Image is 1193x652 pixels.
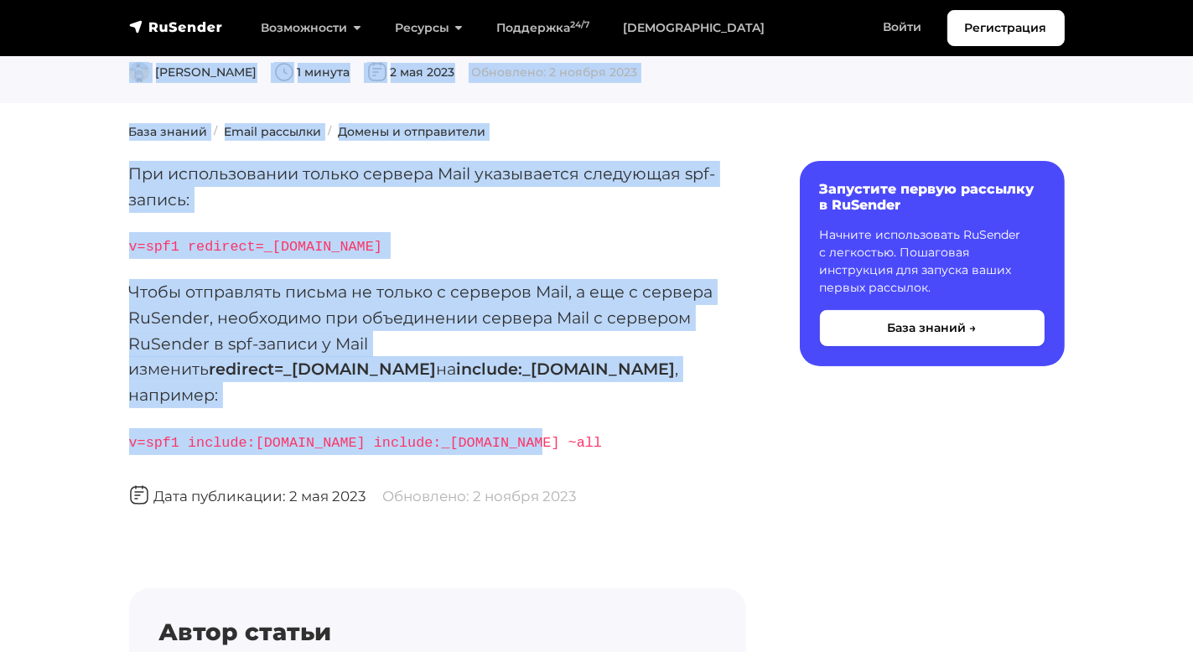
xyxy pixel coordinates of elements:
nav: breadcrumb [119,123,1075,141]
sup: 24/7 [570,19,589,30]
img: RuSender [129,18,223,35]
a: Email рассылки [225,124,322,139]
p: При использовании только сервера Mail указывается следующая spf-запись: [129,161,746,212]
img: Время чтения [274,62,294,82]
strong: redirect=_[DOMAIN_NAME] [210,359,437,379]
img: Дата публикации [367,62,387,82]
p: Начните использовать RuSender с легкостью. Пошаговая инструкция для запуска ваших первых рассылок. [820,226,1045,297]
a: Поддержка24/7 [480,11,606,45]
h4: Автор статьи [159,618,716,647]
a: Домены и отправители [339,124,486,139]
code: v=spf1 include:[DOMAIN_NAME] include:_[DOMAIN_NAME] ~all [129,435,602,451]
span: 2 мая 2023 [367,65,455,80]
a: Ресурсы [378,11,480,45]
span: 1 минута [274,65,350,80]
strong: include:_[DOMAIN_NAME] [457,359,676,379]
span: Дата публикации: 2 мая 2023 [129,488,366,505]
a: Войти [867,10,939,44]
span: Обновлено: 2 ноября 2023 [472,65,638,80]
a: База знаний [129,124,208,139]
button: База знаний → [820,310,1045,346]
h6: Запустите первую рассылку в RuSender [820,181,1045,213]
a: Возможности [245,11,378,45]
span: Обновлено: 2 ноября 2023 [383,488,577,505]
a: [DEMOGRAPHIC_DATA] [606,11,781,45]
a: Запустите первую рассылку в RuSender Начните использовать RuSender с легкостью. Пошаговая инструк... [800,161,1065,366]
p: Чтобы отправлять письма не только с серверов Mail, а еще с сервера RuSender, необходимо при объед... [129,279,746,408]
a: Регистрация [947,10,1065,46]
img: Дата публикации [129,485,149,505]
code: v=spf1 redirect=_[DOMAIN_NAME] [129,239,382,255]
span: [PERSON_NAME] [129,65,257,80]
